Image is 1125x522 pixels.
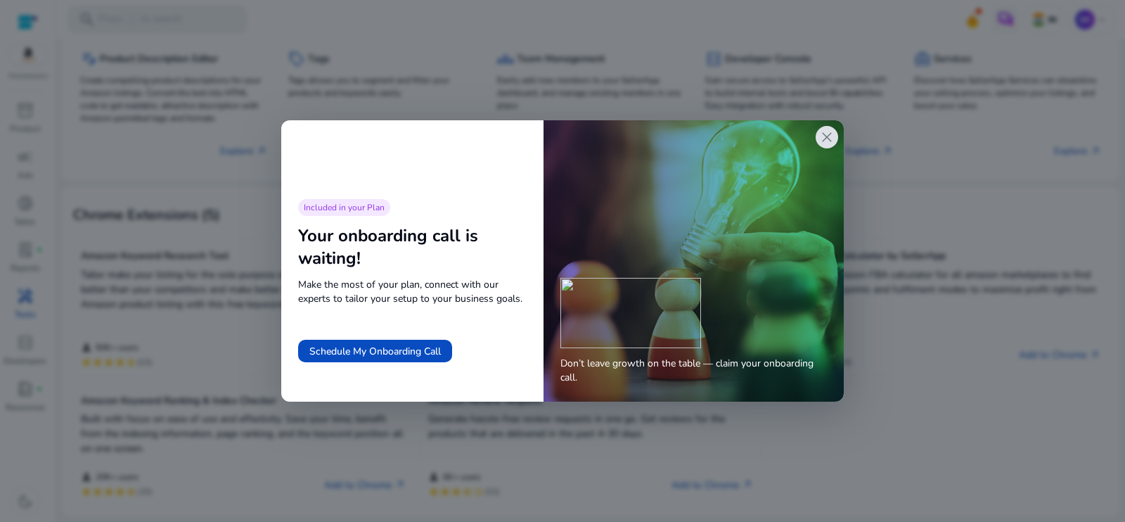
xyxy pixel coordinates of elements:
[298,224,527,269] div: Your onboarding call is waiting!
[298,278,527,306] span: Make the most of your plan, connect with our experts to tailor your setup to your business goals.
[818,129,835,146] span: close
[309,344,441,359] span: Schedule My Onboarding Call
[560,357,827,385] span: Don’t leave growth on the table — claim your onboarding call.
[304,202,385,213] span: Included in your Plan
[298,340,452,362] button: Schedule My Onboarding Call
